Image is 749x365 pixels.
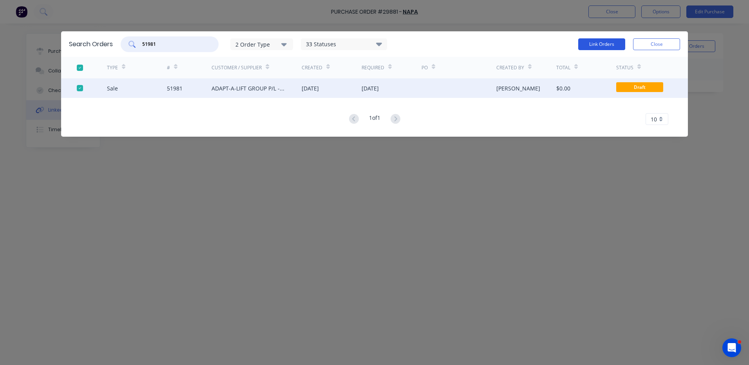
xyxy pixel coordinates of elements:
[107,64,118,71] div: TYPE
[235,40,288,48] div: 2 Order Type
[167,84,183,92] div: 51981
[496,64,524,71] div: Created By
[212,64,262,71] div: Customer / Supplier
[556,64,570,71] div: Total
[107,84,118,92] div: Sale
[301,40,387,49] div: 33 Statuses
[302,84,319,92] div: [DATE]
[302,64,322,71] div: Created
[616,64,633,71] div: Status
[496,84,540,92] div: [PERSON_NAME]
[722,338,741,357] iframe: Intercom live chat
[422,64,428,71] div: PO
[141,40,206,48] input: Search orders...
[212,84,286,92] div: ADAPT-A-LIFT GROUP P/L - SPRINGVALE
[578,38,625,50] button: Link Orders
[362,64,384,71] div: Required
[69,40,113,49] div: Search Orders
[230,38,293,50] button: 2 Order Type
[369,114,380,125] div: 1 of 1
[633,38,680,50] button: Close
[556,84,570,92] div: $0.00
[616,82,663,92] span: Draft
[651,115,657,123] span: 10
[167,64,170,71] div: #
[362,84,379,92] div: [DATE]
